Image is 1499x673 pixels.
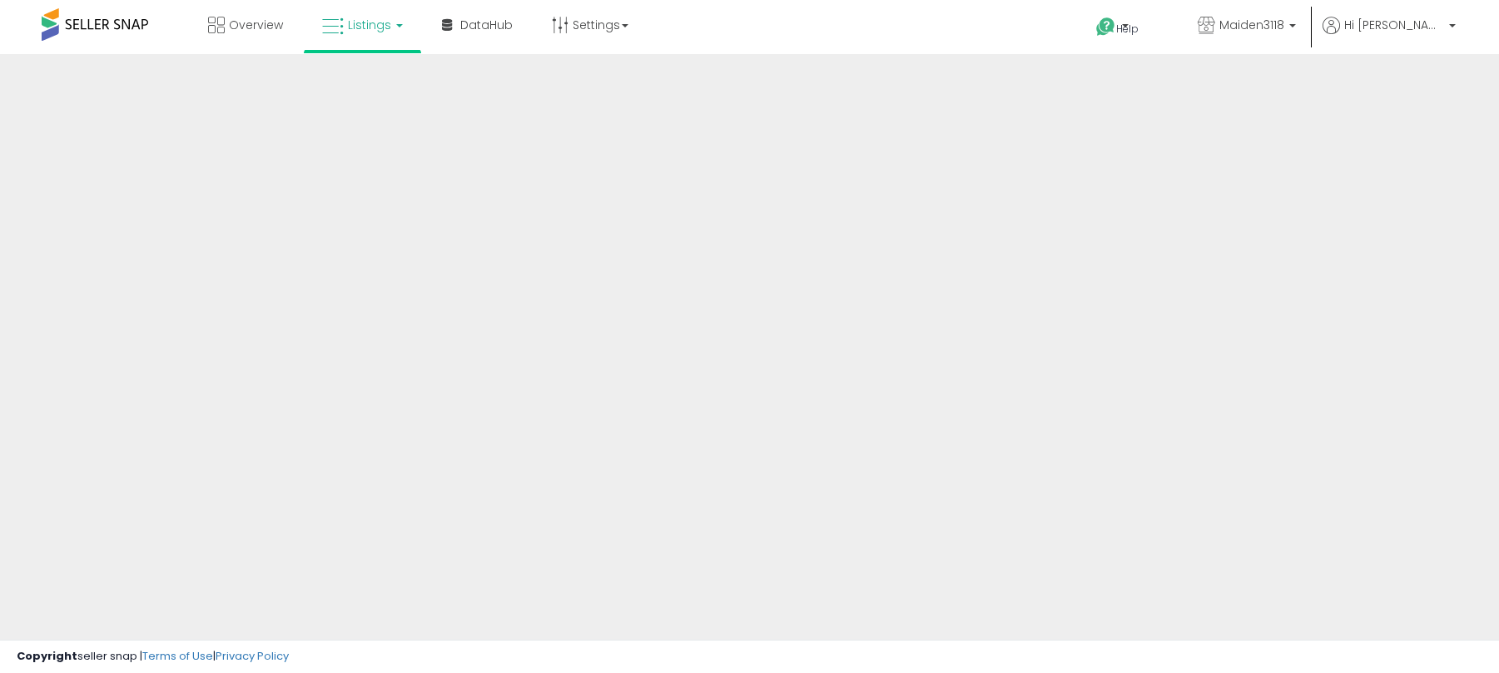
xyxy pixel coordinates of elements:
[17,648,77,664] strong: Copyright
[1095,17,1116,37] i: Get Help
[216,648,289,664] a: Privacy Policy
[460,17,513,33] span: DataHub
[348,17,391,33] span: Listings
[142,648,213,664] a: Terms of Use
[229,17,283,33] span: Overview
[1344,17,1444,33] span: Hi [PERSON_NAME]
[1219,17,1284,33] span: Maiden3118
[1083,4,1171,54] a: Help
[17,649,289,665] div: seller snap | |
[1323,17,1456,54] a: Hi [PERSON_NAME]
[1116,22,1139,36] span: Help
